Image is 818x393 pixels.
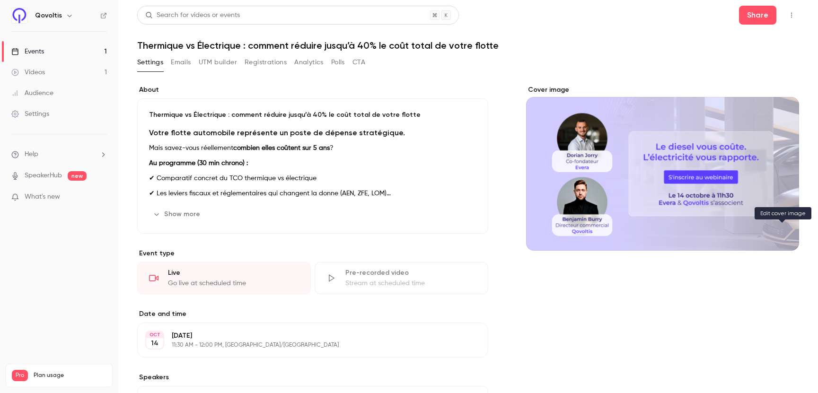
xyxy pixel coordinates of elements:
div: Settings [11,109,49,119]
button: CTA [352,55,365,70]
p: Thermique vs Électrique : comment réduire jusqu’à 40% le coût total de votre flotte [149,110,476,120]
div: LiveGo live at scheduled time [137,262,311,294]
label: Speakers [137,373,488,382]
span: Pro [12,370,28,381]
section: Cover image [526,85,799,251]
h1: Thermique vs Électrique : comment réduire jusqu’à 40% le coût total de votre flotte [137,40,799,51]
button: Registrations [245,55,287,70]
p: Event type [137,249,488,258]
label: About [137,85,488,95]
label: Cover image [526,85,799,95]
button: Settings [137,55,163,70]
img: Qovoltis [12,8,27,23]
strong: Au programme (30 min chrono) : [149,160,248,166]
div: Audience [11,88,53,98]
div: Stream at scheduled time [345,279,476,288]
p: 11:30 AM - 12:00 PM, [GEOGRAPHIC_DATA]/[GEOGRAPHIC_DATA] [172,341,438,349]
span: What's new [25,192,60,202]
strong: Votre flotte automobile représente un poste de dépense stratégique. [149,128,405,137]
button: Share [739,6,776,25]
p: ✔ Comparatif concret du TCO thermique vs électrique [149,173,476,184]
strong: combien elles coûtent sur 5 ans [233,145,330,151]
p: 14 [151,339,158,348]
div: Events [11,47,44,56]
label: Date and time [137,309,488,319]
a: SpeakerHub [25,171,62,181]
p: Mais savez-vous réellement ? [149,142,476,154]
span: Plan usage [34,372,106,379]
h6: Qovoltis [35,11,62,20]
div: Go live at scheduled time [168,279,299,288]
div: Videos [11,68,45,77]
button: Show more [149,207,206,222]
div: Pre-recorded videoStream at scheduled time [315,262,488,294]
li: help-dropdown-opener [11,149,107,159]
p: [DATE] [172,331,438,341]
div: Pre-recorded video [345,268,476,278]
button: Polls [331,55,345,70]
div: Search for videos or events [145,10,240,20]
p: ✔ Les leviers fiscaux et réglementaires qui changent la donne (AEN, ZFE, LOM) [149,188,476,199]
span: new [68,171,87,181]
button: UTM builder [199,55,237,70]
button: Analytics [294,55,324,70]
iframe: Noticeable Trigger [96,193,107,201]
div: OCT [146,332,163,338]
button: Emails [171,55,191,70]
span: Help [25,149,38,159]
div: Live [168,268,299,278]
